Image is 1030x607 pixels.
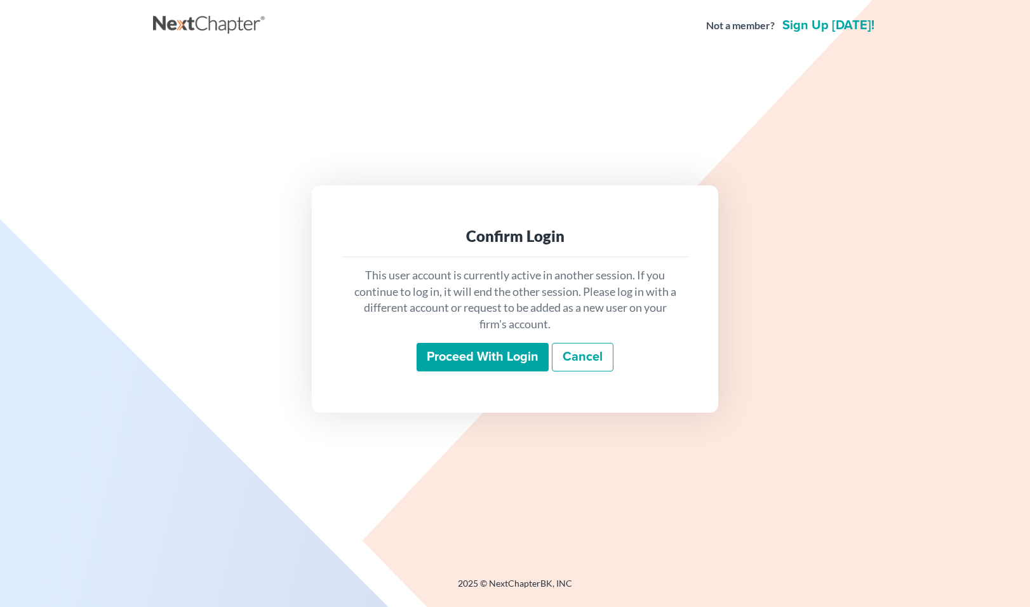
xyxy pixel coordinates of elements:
[417,343,549,372] input: Proceed with login
[552,343,613,372] a: Cancel
[352,267,678,333] p: This user account is currently active in another session. If you continue to log in, it will end ...
[153,577,877,600] div: 2025 © NextChapterBK, INC
[780,19,877,32] a: Sign up [DATE]!
[352,226,678,246] div: Confirm Login
[706,18,775,33] strong: Not a member?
